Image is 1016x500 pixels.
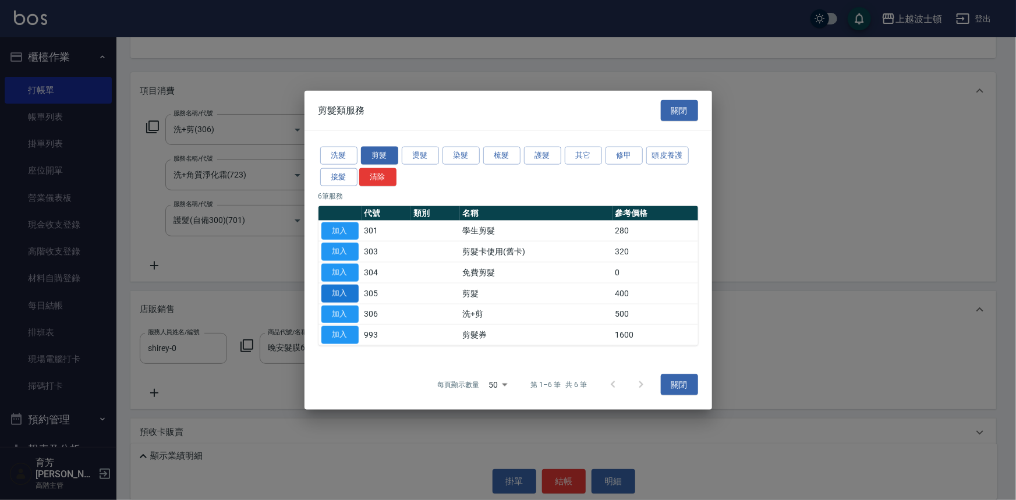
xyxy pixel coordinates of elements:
[524,147,561,165] button: 護髮
[362,205,411,221] th: 代號
[362,241,411,262] td: 303
[606,147,643,165] button: 修甲
[460,304,613,325] td: 洗+剪
[565,147,602,165] button: 其它
[613,221,698,242] td: 280
[484,369,512,400] div: 50
[613,205,698,221] th: 參考價格
[460,283,613,304] td: 剪髮
[530,380,587,390] p: 第 1–6 筆 共 6 筆
[359,168,397,186] button: 清除
[320,147,357,165] button: 洗髮
[483,147,521,165] button: 梳髮
[442,147,480,165] button: 染髮
[661,100,698,121] button: 關閉
[362,304,411,325] td: 306
[321,222,359,240] button: 加入
[361,147,398,165] button: 剪髮
[321,305,359,323] button: 加入
[613,262,698,283] td: 0
[362,262,411,283] td: 304
[320,168,357,186] button: 接髮
[321,284,359,302] button: 加入
[362,324,411,345] td: 993
[321,243,359,261] button: 加入
[318,104,365,116] span: 剪髮類服務
[460,241,613,262] td: 剪髮卡使用(舊卡)
[460,324,613,345] td: 剪髮券
[362,221,411,242] td: 301
[402,147,439,165] button: 燙髮
[613,304,698,325] td: 500
[613,241,698,262] td: 320
[318,190,698,201] p: 6 筆服務
[460,221,613,242] td: 學生剪髮
[661,374,698,396] button: 關閉
[646,147,689,165] button: 頭皮養護
[437,380,479,390] p: 每頁顯示數量
[460,205,613,221] th: 名稱
[410,205,460,221] th: 類別
[321,326,359,344] button: 加入
[460,262,613,283] td: 免費剪髮
[321,264,359,282] button: 加入
[613,283,698,304] td: 400
[362,283,411,304] td: 305
[613,324,698,345] td: 1600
